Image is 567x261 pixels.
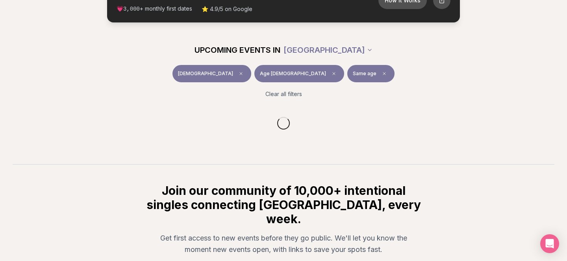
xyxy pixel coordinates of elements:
span: Clear age [329,69,339,78]
button: [DEMOGRAPHIC_DATA]Clear event type filter [172,65,251,82]
span: ⭐ 4.9/5 on Google [202,5,252,13]
span: UPCOMING EVENTS IN [195,44,280,56]
h2: Join our community of 10,000+ intentional singles connecting [GEOGRAPHIC_DATA], every week. [145,183,422,226]
button: [GEOGRAPHIC_DATA] [283,41,373,59]
button: Age [DEMOGRAPHIC_DATA]Clear age [254,65,344,82]
p: Get first access to new events before they go public. We'll let you know the moment new events op... [151,232,416,255]
span: Age [DEMOGRAPHIC_DATA] [260,70,326,77]
div: Open Intercom Messenger [540,234,559,253]
button: Same ageClear preference [347,65,395,82]
span: 💗 + monthly first dates [117,5,192,13]
span: Same age [353,70,376,77]
span: [DEMOGRAPHIC_DATA] [178,70,233,77]
span: 3,000 [123,6,140,12]
span: Clear event type filter [236,69,246,78]
button: Clear all filters [261,85,307,103]
span: Clear preference [380,69,389,78]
